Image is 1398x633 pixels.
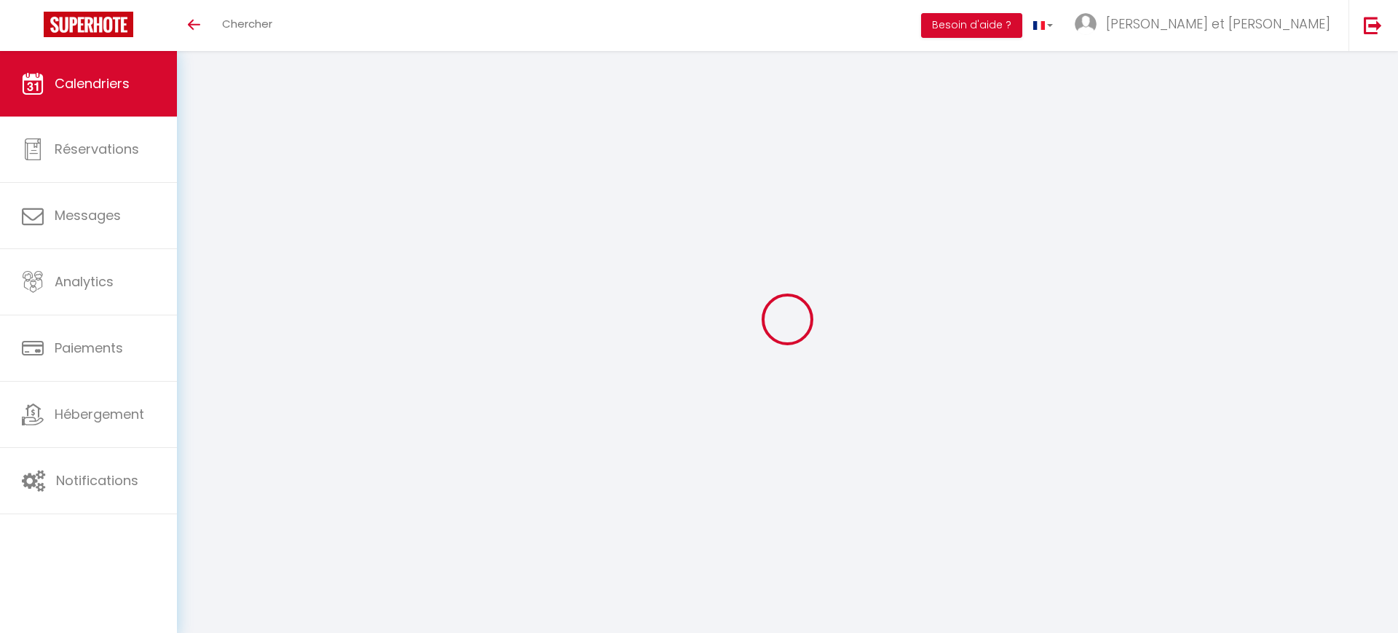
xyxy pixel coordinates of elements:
img: logout [1364,16,1382,34]
span: Analytics [55,272,114,291]
span: Hébergement [55,405,144,423]
span: Messages [55,206,121,224]
span: Calendriers [55,74,130,93]
span: Paiements [55,339,123,357]
span: Réservations [55,140,139,158]
img: Super Booking [44,12,133,37]
button: Besoin d'aide ? [921,13,1022,38]
span: Notifications [56,471,138,490]
span: [PERSON_NAME] et [PERSON_NAME] [1106,15,1330,33]
img: ... [1075,13,1097,35]
span: Chercher [222,16,272,31]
